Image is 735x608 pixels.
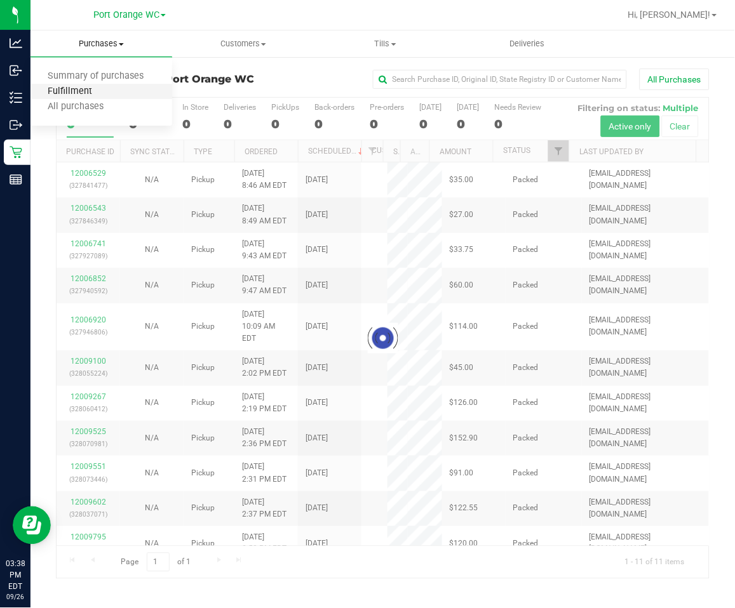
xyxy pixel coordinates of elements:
input: Search Purchase ID, Original ID, State Registry ID or Customer Name... [373,70,627,89]
inline-svg: Retail [10,146,22,159]
iframe: Resource center [13,506,51,545]
p: 09/26 [6,593,25,602]
inline-svg: Outbound [10,119,22,131]
span: Deliveries [492,38,562,50]
span: Summary of purchases [30,71,161,82]
a: Customers [172,30,314,57]
span: All purchases [30,102,121,112]
inline-svg: Analytics [10,37,22,50]
span: Port Orange WC [93,10,159,20]
span: Port Orange WC [165,73,254,85]
a: Tills [314,30,456,57]
p: 03:38 PM EDT [6,558,25,593]
span: Purchases [30,38,172,50]
inline-svg: Reports [10,173,22,186]
button: All Purchases [640,69,710,90]
span: Hi, [PERSON_NAME]! [628,10,711,20]
inline-svg: Inbound [10,64,22,77]
inline-svg: Inventory [10,91,22,104]
a: Purchases Summary of purchases Fulfillment All purchases [30,30,172,57]
span: Tills [315,38,455,50]
a: Deliveries [456,30,598,57]
span: Customers [173,38,313,50]
span: Fulfillment [30,86,109,97]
